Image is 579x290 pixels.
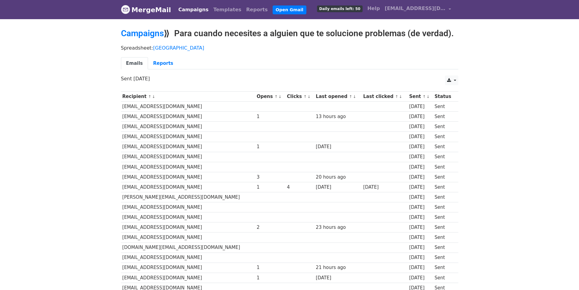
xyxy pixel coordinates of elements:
[153,45,204,51] a: [GEOGRAPHIC_DATA]
[409,133,432,140] div: [DATE]
[121,232,255,243] td: [EMAIL_ADDRESS][DOMAIN_NAME]
[316,143,360,150] div: [DATE]
[121,75,458,82] p: Sent [DATE]
[257,274,284,281] div: 1
[316,274,360,281] div: [DATE]
[274,94,278,99] a: ↑
[409,244,432,251] div: [DATE]
[278,94,282,99] a: ↓
[121,253,255,263] td: [EMAIL_ADDRESS][DOMAIN_NAME]
[316,264,360,271] div: 21 hours ago
[433,182,455,192] td: Sent
[285,92,314,102] th: Clicks
[433,222,455,232] td: Sent
[409,274,432,281] div: [DATE]
[273,5,306,14] a: Open Gmail
[287,184,313,191] div: 4
[409,143,432,150] div: [DATE]
[316,224,360,231] div: 23 hours ago
[121,142,255,152] td: [EMAIL_ADDRESS][DOMAIN_NAME]
[121,132,255,142] td: [EMAIL_ADDRESS][DOMAIN_NAME]
[409,113,432,120] div: [DATE]
[433,132,455,142] td: Sent
[409,164,432,171] div: [DATE]
[409,123,432,130] div: [DATE]
[433,112,455,122] td: Sent
[549,261,579,290] div: Widget de chat
[121,263,255,273] td: [EMAIL_ADDRESS][DOMAIN_NAME]
[433,102,455,112] td: Sent
[121,182,255,192] td: [EMAIL_ADDRESS][DOMAIN_NAME]
[303,94,307,99] a: ↑
[362,92,408,102] th: Last clicked
[409,204,432,211] div: [DATE]
[121,5,130,14] img: MergeMail logo
[385,5,446,12] span: [EMAIL_ADDRESS][DOMAIN_NAME]
[121,112,255,122] td: [EMAIL_ADDRESS][DOMAIN_NAME]
[409,224,432,231] div: [DATE]
[409,153,432,160] div: [DATE]
[257,113,284,120] div: 1
[244,4,270,16] a: Reports
[121,92,255,102] th: Recipient
[121,152,255,162] td: [EMAIL_ADDRESS][DOMAIN_NAME]
[433,152,455,162] td: Sent
[408,92,433,102] th: Sent
[121,162,255,172] td: [EMAIL_ADDRESS][DOMAIN_NAME]
[433,172,455,182] td: Sent
[121,273,255,283] td: [EMAIL_ADDRESS][DOMAIN_NAME]
[433,192,455,202] td: Sent
[433,122,455,132] td: Sent
[433,92,455,102] th: Status
[316,174,360,181] div: 20 hours ago
[257,224,284,231] div: 2
[121,192,255,202] td: [PERSON_NAME][EMAIL_ADDRESS][DOMAIN_NAME]
[433,243,455,253] td: Sent
[121,122,255,132] td: [EMAIL_ADDRESS][DOMAIN_NAME]
[399,94,402,99] a: ↓
[121,222,255,232] td: [EMAIL_ADDRESS][DOMAIN_NAME]
[121,28,164,38] a: Campaigns
[349,94,352,99] a: ↑
[365,2,382,15] a: Help
[433,273,455,283] td: Sent
[121,102,255,112] td: [EMAIL_ADDRESS][DOMAIN_NAME]
[433,232,455,243] td: Sent
[433,142,455,152] td: Sent
[121,45,458,51] p: Spreadsheet:
[395,94,398,99] a: ↑
[433,202,455,212] td: Sent
[433,162,455,172] td: Sent
[257,174,284,181] div: 3
[257,143,284,150] div: 1
[152,94,155,99] a: ↓
[409,214,432,221] div: [DATE]
[409,264,432,271] div: [DATE]
[121,212,255,222] td: [EMAIL_ADDRESS][DOMAIN_NAME]
[121,172,255,182] td: [EMAIL_ADDRESS][DOMAIN_NAME]
[121,202,255,212] td: [EMAIL_ADDRESS][DOMAIN_NAME]
[314,92,362,102] th: Last opened
[433,263,455,273] td: Sent
[382,2,453,17] a: [EMAIL_ADDRESS][DOMAIN_NAME]
[316,184,360,191] div: [DATE]
[315,2,365,15] a: Daily emails left: 50
[121,243,255,253] td: [DOMAIN_NAME][EMAIL_ADDRESS][DOMAIN_NAME]
[257,184,284,191] div: 1
[148,57,178,70] a: Reports
[409,174,432,181] div: [DATE]
[148,94,151,99] a: ↑
[211,4,244,16] a: Templates
[255,92,286,102] th: Opens
[317,5,362,12] span: Daily emails left: 50
[316,113,360,120] div: 13 hours ago
[409,234,432,241] div: [DATE]
[409,194,432,201] div: [DATE]
[257,264,284,271] div: 1
[121,3,171,16] a: MergeMail
[409,254,432,261] div: [DATE]
[426,94,430,99] a: ↓
[409,103,432,110] div: [DATE]
[176,4,211,16] a: Campaigns
[433,212,455,222] td: Sent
